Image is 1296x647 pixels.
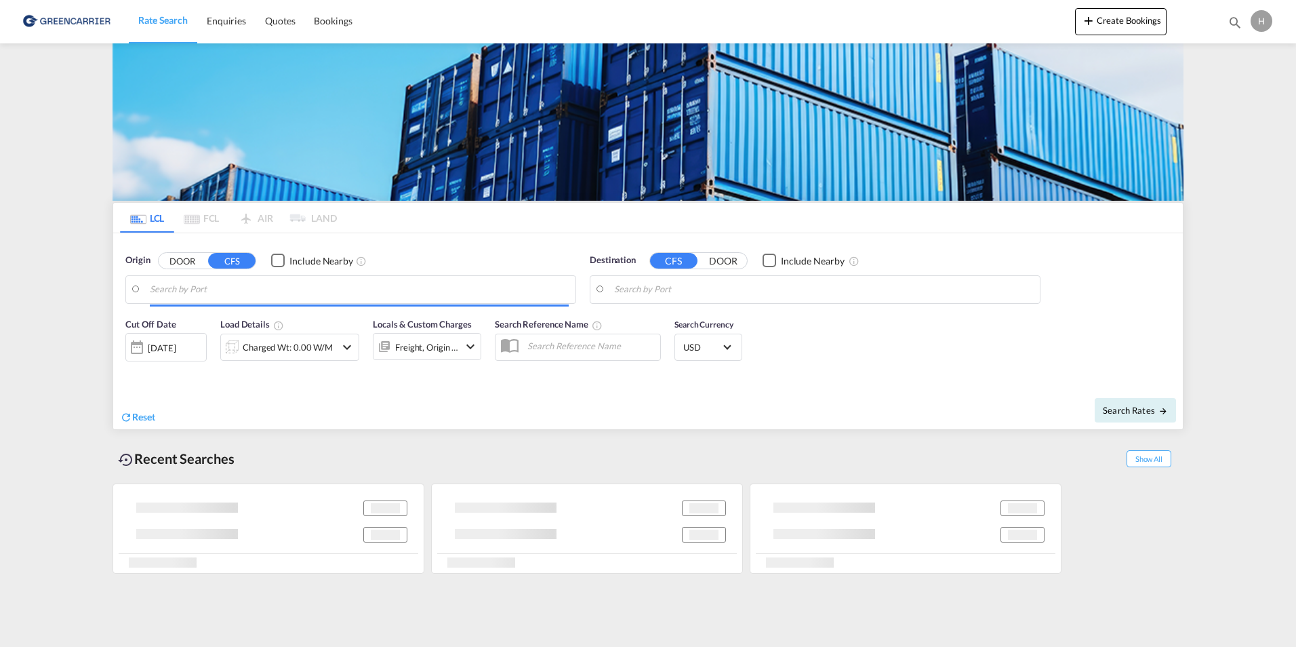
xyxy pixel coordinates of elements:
[207,15,246,26] span: Enquiries
[208,253,256,269] button: CFS
[132,411,155,423] span: Reset
[138,14,188,26] span: Rate Search
[113,444,240,474] div: Recent Searches
[120,410,155,425] div: icon-refreshReset
[113,43,1183,201] img: GreenCarrierFCL_LCL.png
[273,320,284,331] md-icon: Chargeable Weight
[220,319,284,330] span: Load Details
[314,15,352,26] span: Bookings
[590,254,636,267] span: Destination
[120,411,132,423] md-icon: icon-refresh
[781,254,845,268] div: Include Nearby
[120,203,174,233] md-tab-item: LCL
[683,341,721,353] span: USD
[125,333,207,361] div: [DATE]
[1103,405,1168,416] span: Search Rates
[1095,398,1176,423] button: Search Ratesicon-arrow-right
[339,339,355,355] md-icon: icon-chevron-down
[1127,450,1171,467] span: Show All
[700,253,747,269] button: DOOR
[1228,15,1242,35] div: icon-magnify
[356,256,367,267] md-icon: Unchecked: Ignores neighbouring ports when fetching rates.Checked : Includes neighbouring ports w...
[220,334,359,361] div: Charged Wt: 0.00 W/Micon-chevron-down
[763,254,845,268] md-checkbox: Checkbox No Ink
[395,338,459,357] div: Freight Origin Destination
[120,203,337,233] md-pagination-wrapper: Use the left and right arrow keys to navigate between tabs
[20,6,112,37] img: b0b18ec08afe11efb1d4932555f5f09d.png
[650,253,697,269] button: CFS
[592,320,603,331] md-icon: Your search will be saved by the below given name
[148,342,176,354] div: [DATE]
[289,254,353,268] div: Include Nearby
[113,233,1183,429] div: Origin DOOR CFS Checkbox No InkUnchecked: Ignores neighbouring ports when fetching rates.Checked ...
[495,319,603,330] span: Search Reference Name
[125,254,150,267] span: Origin
[373,319,472,330] span: Locals & Custom Charges
[265,15,295,26] span: Quotes
[373,333,481,360] div: Freight Origin Destinationicon-chevron-down
[118,452,134,468] md-icon: icon-backup-restore
[125,360,136,378] md-datepicker: Select
[1251,10,1272,32] div: H
[159,253,206,269] button: DOOR
[125,319,176,330] span: Cut Off Date
[521,336,660,356] input: Search Reference Name
[462,338,479,355] md-icon: icon-chevron-down
[849,256,859,267] md-icon: Unchecked: Ignores neighbouring ports when fetching rates.Checked : Includes neighbouring ports w...
[150,279,569,300] input: Search by Port
[682,337,735,357] md-select: Select Currency: $ USDUnited States Dollar
[674,319,733,330] span: Search Currency
[1075,8,1167,35] button: icon-plus 400-fgCreate Bookings
[1228,15,1242,30] md-icon: icon-magnify
[614,279,1033,300] input: Search by Port
[1158,406,1168,416] md-icon: icon-arrow-right
[1080,12,1097,28] md-icon: icon-plus 400-fg
[271,254,353,268] md-checkbox: Checkbox No Ink
[243,338,333,357] div: Charged Wt: 0.00 W/M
